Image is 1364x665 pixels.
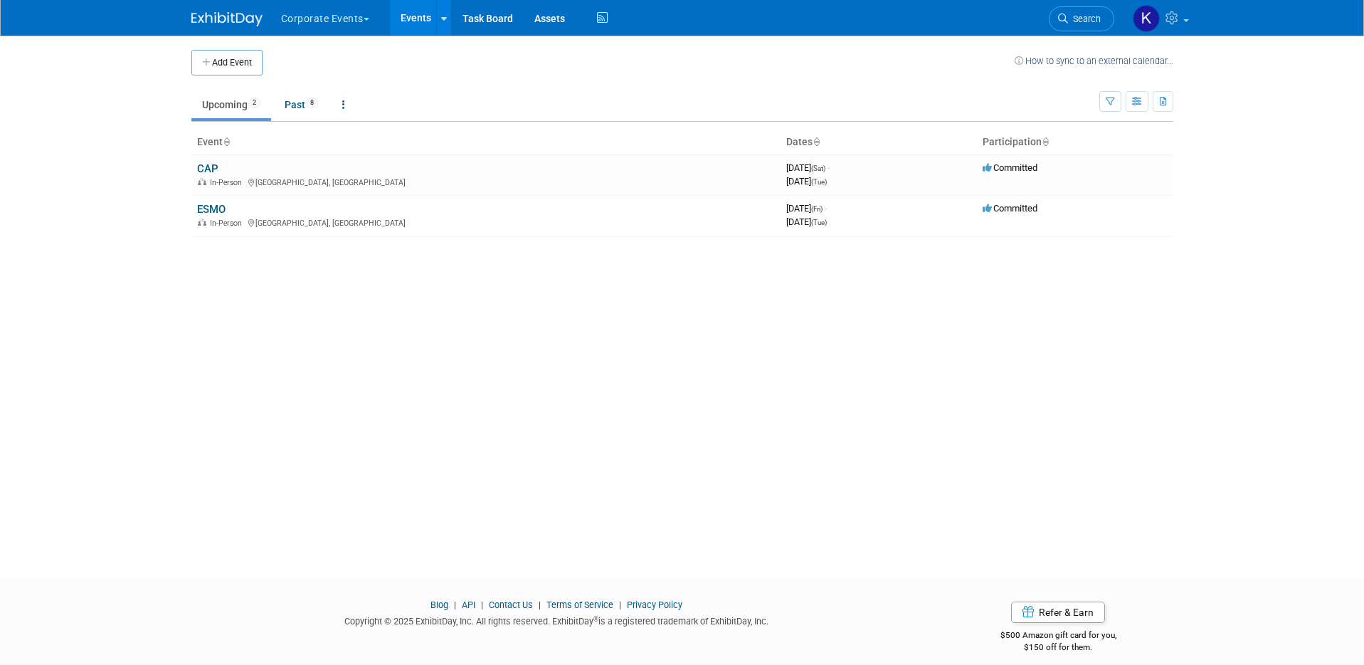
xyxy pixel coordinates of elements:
[811,178,827,186] span: (Tue)
[489,599,533,610] a: Contact Us
[191,50,263,75] button: Add Event
[786,162,830,173] span: [DATE]
[210,178,246,187] span: In-Person
[828,162,830,173] span: -
[248,98,260,108] span: 2
[1133,5,1160,32] img: Keirsten Davis
[786,216,827,227] span: [DATE]
[223,136,230,147] a: Sort by Event Name
[811,164,825,172] span: (Sat)
[191,12,263,26] img: ExhibitDay
[983,203,1037,214] span: Committed
[786,203,827,214] span: [DATE]
[1015,56,1173,66] a: How to sync to an external calendar...
[198,178,206,185] img: In-Person Event
[627,599,682,610] a: Privacy Policy
[781,130,977,155] th: Dates
[813,136,820,147] a: Sort by Start Date
[191,612,923,628] div: Copyright © 2025 ExhibitDay, Inc. All rights reserved. ExhibitDay is a registered trademark of Ex...
[811,219,827,226] span: (Tue)
[197,162,218,175] a: CAP
[430,599,448,610] a: Blog
[197,203,226,216] a: ESMO
[983,162,1037,173] span: Committed
[943,642,1173,654] div: $150 off for them.
[462,599,475,610] a: API
[197,216,775,228] div: [GEOGRAPHIC_DATA], [GEOGRAPHIC_DATA]
[191,91,271,118] a: Upcoming2
[450,599,460,610] span: |
[943,620,1173,653] div: $500 Amazon gift card for you,
[825,203,827,214] span: -
[786,176,827,187] span: [DATE]
[306,98,318,108] span: 8
[535,599,544,610] span: |
[593,615,598,623] sup: ®
[210,219,246,228] span: In-Person
[477,599,487,610] span: |
[615,599,625,610] span: |
[191,130,781,155] th: Event
[811,205,823,213] span: (Fri)
[1068,14,1101,24] span: Search
[546,599,613,610] a: Terms of Service
[274,91,329,118] a: Past8
[198,219,206,226] img: In-Person Event
[1042,136,1049,147] a: Sort by Participation Type
[1049,6,1114,31] a: Search
[197,176,775,187] div: [GEOGRAPHIC_DATA], [GEOGRAPHIC_DATA]
[1011,602,1105,623] a: Refer & Earn
[977,130,1173,155] th: Participation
